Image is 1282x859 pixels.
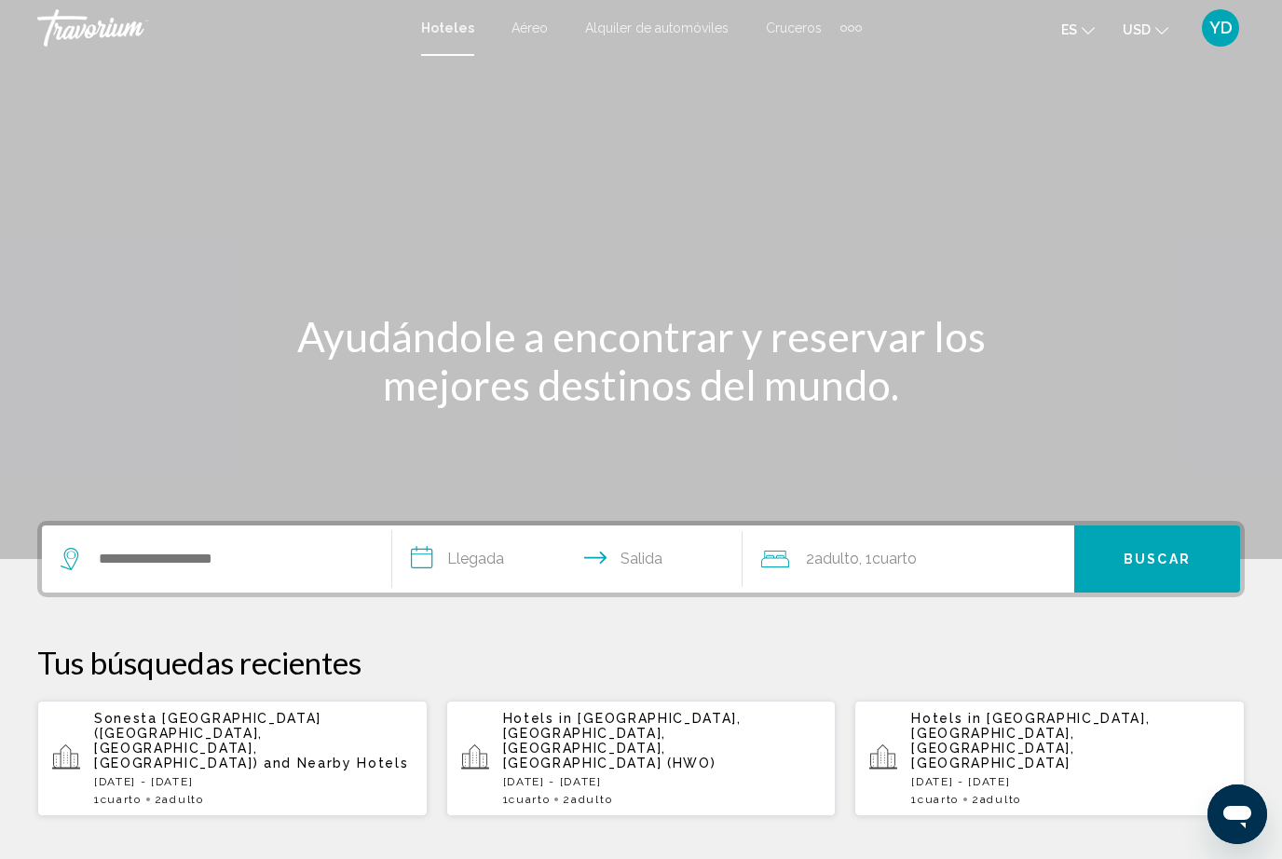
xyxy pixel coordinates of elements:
span: 2 [972,793,1021,806]
span: 2 [155,793,204,806]
span: Adulto [980,793,1021,806]
button: Change language [1061,16,1095,43]
button: Hotels in [GEOGRAPHIC_DATA], [GEOGRAPHIC_DATA], [GEOGRAPHIC_DATA], [GEOGRAPHIC_DATA] (HWO)[DATE] ... [446,700,837,817]
button: Hotels in [GEOGRAPHIC_DATA], [GEOGRAPHIC_DATA], [GEOGRAPHIC_DATA], [GEOGRAPHIC_DATA][DATE] - [DAT... [854,700,1245,817]
span: [GEOGRAPHIC_DATA], [GEOGRAPHIC_DATA], [GEOGRAPHIC_DATA], [GEOGRAPHIC_DATA] [911,711,1150,770]
a: Aéreo [511,20,548,35]
span: 1 [503,793,551,806]
div: Search widget [42,525,1240,593]
h1: Ayudándole a encontrar y reservar los mejores destinos del mundo. [292,312,990,409]
span: Cuarto [918,793,959,806]
span: 2 [806,546,859,572]
span: [GEOGRAPHIC_DATA], [GEOGRAPHIC_DATA], [GEOGRAPHIC_DATA], [GEOGRAPHIC_DATA] (HWO) [503,711,742,770]
span: 1 [94,793,142,806]
button: Change currency [1123,16,1168,43]
button: Buscar [1074,525,1240,593]
span: Adulto [814,550,859,567]
button: User Menu [1196,8,1245,48]
iframe: Button to launch messaging window [1207,784,1267,844]
span: Cuarto [101,793,142,806]
span: Buscar [1124,552,1191,567]
a: Travorium [37,9,402,47]
button: Extra navigation items [840,13,862,43]
a: Hoteles [421,20,474,35]
span: USD [1123,22,1151,37]
button: Sonesta [GEOGRAPHIC_DATA] ([GEOGRAPHIC_DATA], [GEOGRAPHIC_DATA], [GEOGRAPHIC_DATA]) and Nearby Ho... [37,700,428,817]
p: [DATE] - [DATE] [503,775,822,788]
span: , 1 [859,546,917,572]
span: Cuarto [509,793,550,806]
span: Adulto [571,793,612,806]
span: 1 [911,793,959,806]
span: YD [1209,19,1233,37]
span: Adulto [162,793,203,806]
span: Hotels in [503,711,573,726]
button: Check in and out dates [392,525,743,593]
span: Cuarto [872,550,917,567]
span: and Nearby Hotels [264,756,409,770]
button: Travelers: 2 adults, 0 children [743,525,1074,593]
p: Tus búsquedas recientes [37,644,1245,681]
p: [DATE] - [DATE] [911,775,1230,788]
span: Hotels in [911,711,981,726]
p: [DATE] - [DATE] [94,775,413,788]
a: Cruceros [766,20,822,35]
span: Sonesta [GEOGRAPHIC_DATA] ([GEOGRAPHIC_DATA], [GEOGRAPHIC_DATA], [GEOGRAPHIC_DATA]) [94,711,321,770]
span: 2 [563,793,612,806]
span: es [1061,22,1077,37]
a: Alquiler de automóviles [585,20,729,35]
